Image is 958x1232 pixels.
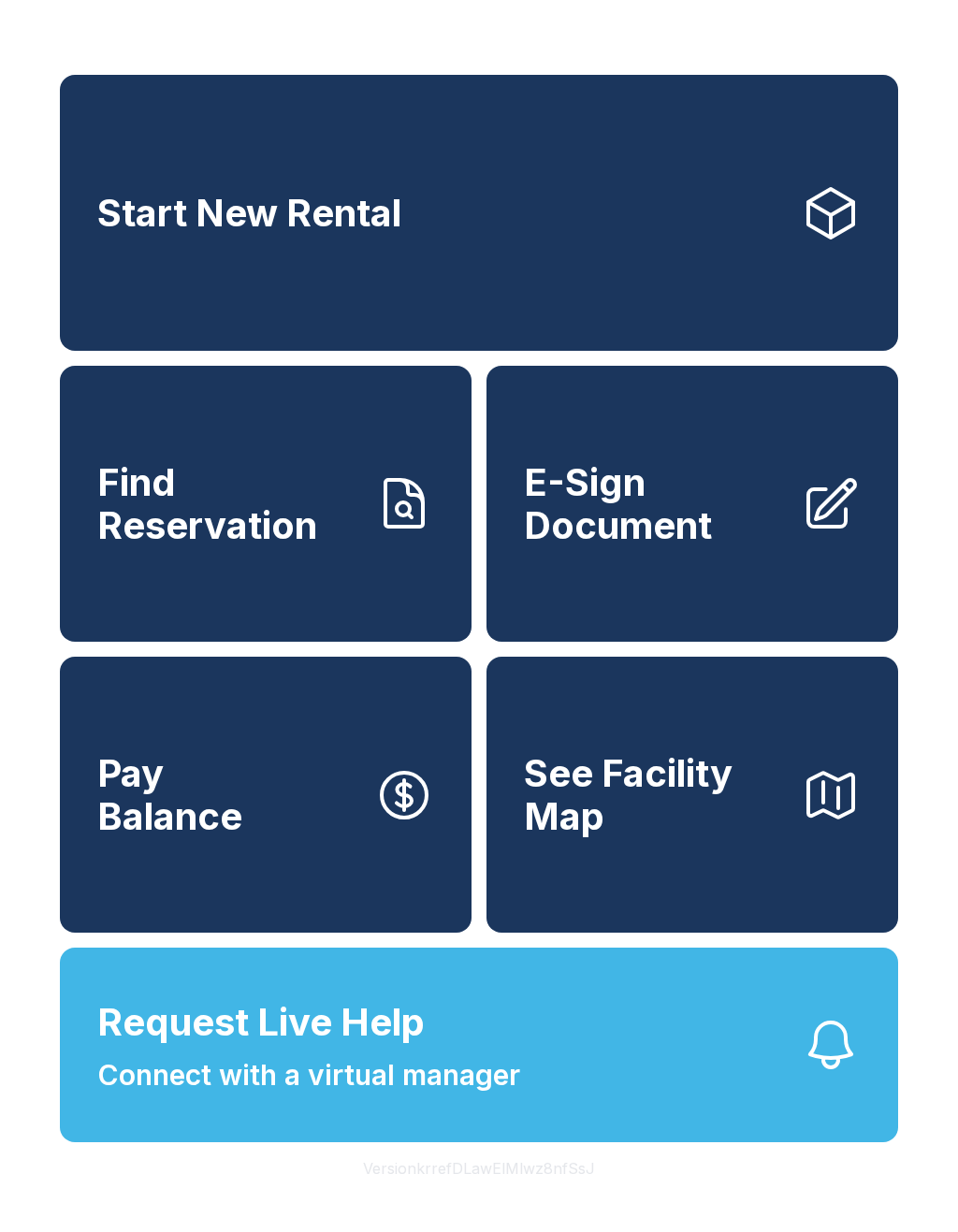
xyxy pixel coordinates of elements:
[348,1142,610,1195] button: VersionkrrefDLawElMlwz8nfSsJ
[60,366,472,642] a: Find Reservation
[486,657,898,933] button: See Facility Map
[97,461,359,546] span: Find Reservation
[97,192,401,235] span: Start New Rental
[97,994,425,1051] span: Request Live Help
[60,75,898,351] a: Start New Rental
[97,1054,520,1096] span: Connect with a virtual manager
[524,752,786,837] span: See Facility Map
[486,366,898,642] a: E-Sign Document
[524,461,786,546] span: E-Sign Document
[60,657,472,933] button: PayBalance
[97,752,242,837] span: Pay Balance
[60,948,898,1142] button: Request Live HelpConnect with a virtual manager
